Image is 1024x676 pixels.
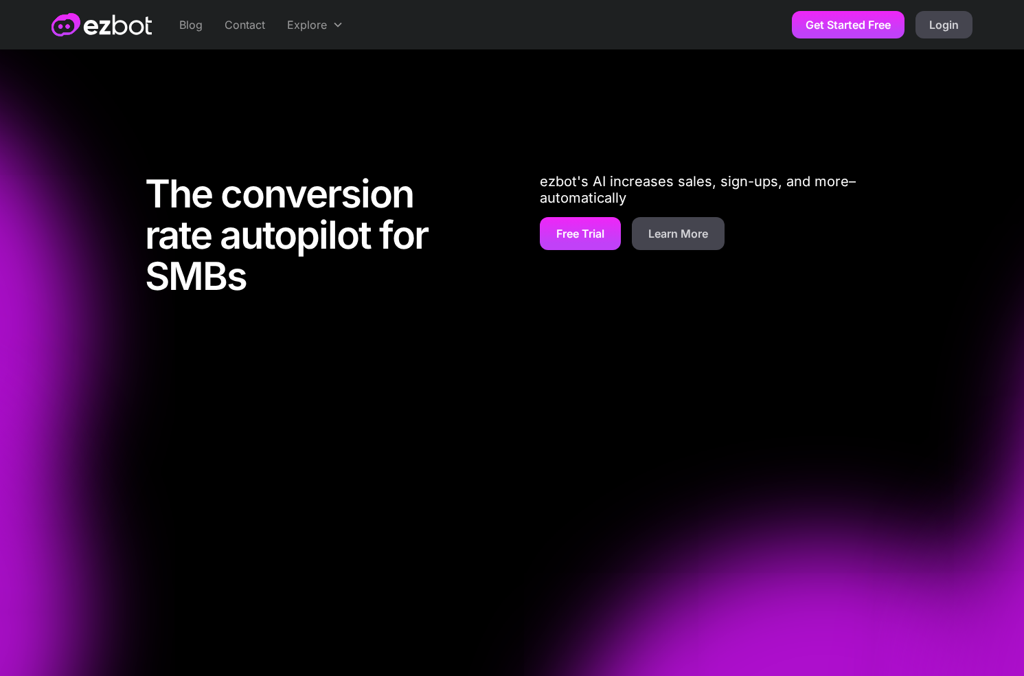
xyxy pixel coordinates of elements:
h1: The conversion rate autopilot for SMBs [145,173,485,304]
a: Login [915,11,972,38]
a: Learn More [632,217,725,250]
div: Explore [287,16,327,33]
a: Get Started Free [792,11,904,38]
p: ezbot's AI increases sales, sign-ups, and more–automatically [540,173,880,206]
a: Free Trial [540,217,621,250]
a: home [52,13,152,36]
